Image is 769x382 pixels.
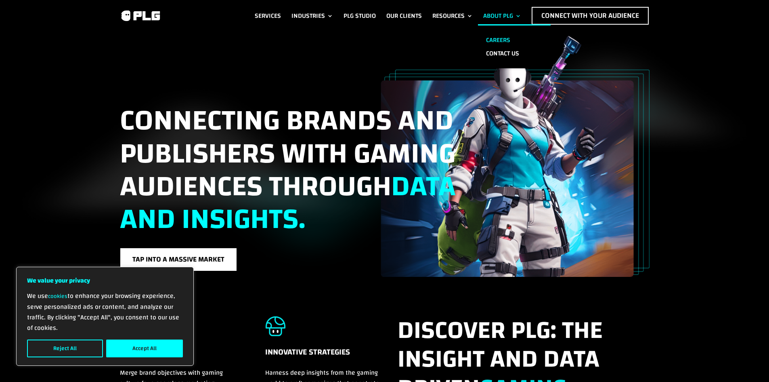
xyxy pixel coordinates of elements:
[16,267,194,366] div: We value your privacy
[483,7,521,25] a: About PLG
[432,7,473,25] a: Resources
[120,94,456,246] span: Connecting brands and publishers with gaming audiences through
[478,47,551,60] a: Contact us
[27,275,183,286] p: We value your privacy
[729,343,769,382] iframe: Chat Widget
[386,7,422,25] a: Our Clients
[120,248,237,272] a: Tap into a massive market
[344,7,376,25] a: PLG Studio
[27,291,183,333] p: We use to enhance your browsing experience, serve personalized ads or content, and analyze our tr...
[255,7,281,25] a: Services
[265,346,387,367] h5: Innovative Strategies
[48,291,67,302] a: cookies
[120,160,456,246] span: data and insights.
[106,340,183,357] button: Accept All
[532,7,649,25] a: Connect with Your Audience
[291,7,333,25] a: Industries
[478,34,551,47] a: Careers
[27,340,103,357] button: Reject All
